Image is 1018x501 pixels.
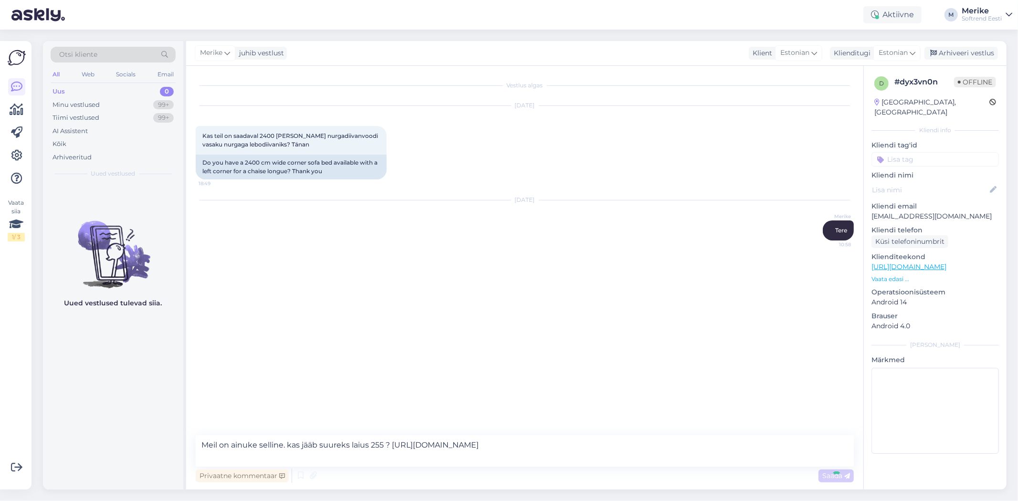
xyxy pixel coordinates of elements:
[924,47,998,60] div: Arhiveeri vestlus
[871,252,999,262] p: Klienditeekond
[871,225,999,235] p: Kliendi telefon
[871,211,999,221] p: [EMAIL_ADDRESS][DOMAIN_NAME]
[871,201,999,211] p: Kliendi email
[830,48,871,58] div: Klienditugi
[871,152,999,167] input: Lisa tag
[80,68,96,81] div: Web
[871,262,946,271] a: [URL][DOMAIN_NAME]
[52,87,65,96] div: Uus
[153,113,174,123] div: 99+
[156,68,176,81] div: Email
[235,48,284,58] div: juhib vestlust
[199,180,234,187] span: 18:49
[815,213,851,220] span: Merike
[871,170,999,180] p: Kliendi nimi
[749,48,772,58] div: Klient
[871,297,999,307] p: Android 14
[52,100,100,110] div: Minu vestlused
[835,227,847,234] span: Tere
[202,132,379,148] span: Kas teil on saadaval 2400 [PERSON_NAME] nurgadiivanvoodi vasaku nurgaga lebodiivaniks? Tänan
[874,97,989,117] div: [GEOGRAPHIC_DATA], [GEOGRAPHIC_DATA]
[954,77,996,87] span: Offline
[863,6,922,23] div: Aktiivne
[153,100,174,110] div: 99+
[114,68,137,81] div: Socials
[879,80,884,87] span: d
[871,355,999,365] p: Märkmed
[51,68,62,81] div: All
[872,185,988,195] input: Lisa nimi
[196,196,854,204] div: [DATE]
[8,233,25,241] div: 1 / 3
[871,140,999,150] p: Kliendi tag'id
[962,15,1002,22] div: Softrend Eesti
[871,235,948,248] div: Küsi telefoninumbrit
[894,76,954,88] div: # dyx3vn0n
[52,153,92,162] div: Arhiveeritud
[91,169,136,178] span: Uued vestlused
[52,139,66,149] div: Kõik
[8,198,25,241] div: Vaata siia
[196,101,854,110] div: [DATE]
[871,341,999,349] div: [PERSON_NAME]
[871,287,999,297] p: Operatsioonisüsteem
[196,155,387,179] div: Do you have a 2400 cm wide corner sofa bed available with a left corner for a chaise longue? Than...
[815,241,851,248] span: 10:58
[8,49,26,67] img: Askly Logo
[879,48,908,58] span: Estonian
[962,7,1012,22] a: MerikeSoftrend Eesti
[871,275,999,283] p: Vaata edasi ...
[871,126,999,135] div: Kliendi info
[59,50,97,60] span: Otsi kliente
[871,311,999,321] p: Brauser
[43,204,183,290] img: No chats
[52,126,88,136] div: AI Assistent
[962,7,1002,15] div: Merike
[200,48,222,58] span: Merike
[945,8,958,21] div: M
[52,113,99,123] div: Tiimi vestlused
[780,48,809,58] span: Estonian
[196,81,854,90] div: Vestlus algas
[64,298,162,308] p: Uued vestlused tulevad siia.
[160,87,174,96] div: 0
[871,321,999,331] p: Android 4.0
